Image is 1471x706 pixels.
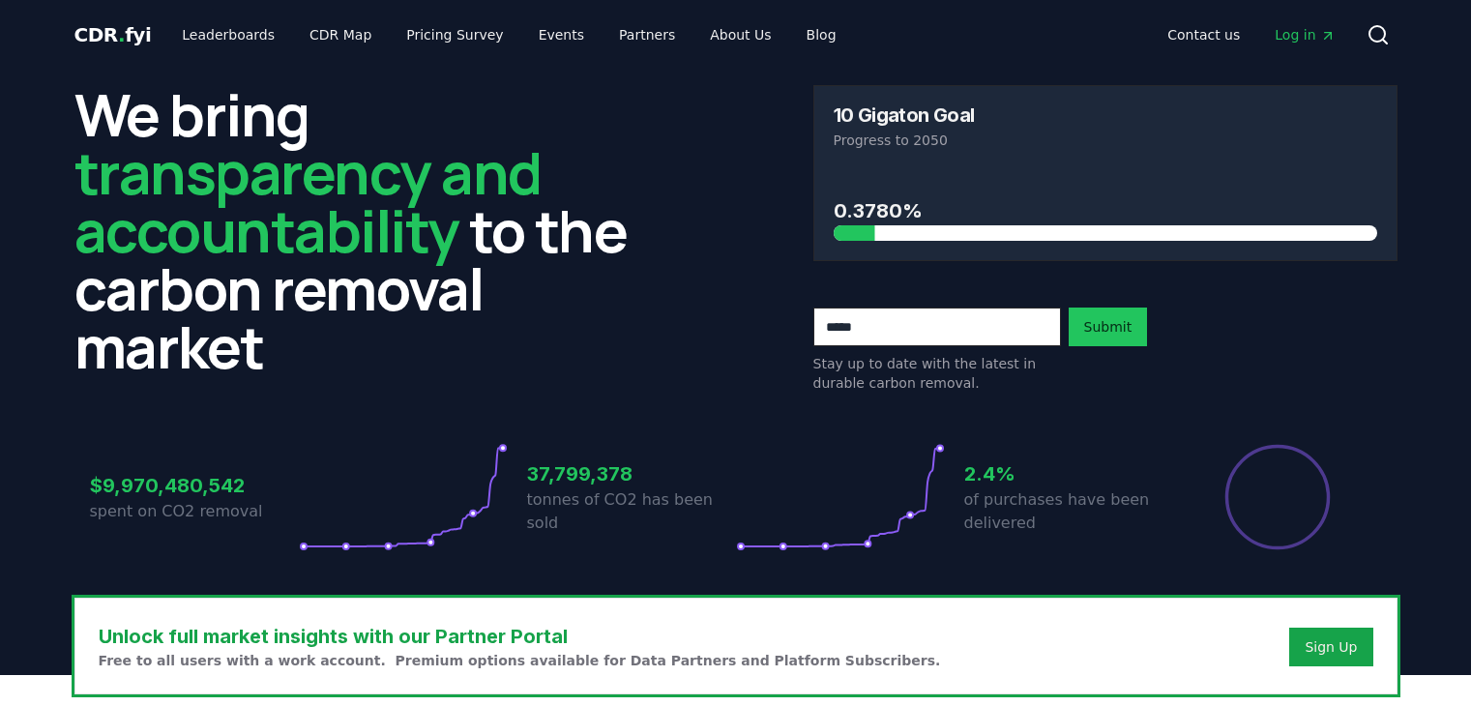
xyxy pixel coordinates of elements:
[294,17,387,52] a: CDR Map
[1152,17,1350,52] nav: Main
[166,17,851,52] nav: Main
[74,23,152,46] span: CDR fyi
[90,471,299,500] h3: $9,970,480,542
[834,131,1377,150] p: Progress to 2050
[527,459,736,488] h3: 37,799,378
[74,132,542,270] span: transparency and accountability
[74,85,659,375] h2: We bring to the carbon removal market
[834,196,1377,225] h3: 0.3780%
[813,354,1061,393] p: Stay up to date with the latest in durable carbon removal.
[1289,628,1372,666] button: Sign Up
[603,17,691,52] a: Partners
[523,17,600,52] a: Events
[99,651,941,670] p: Free to all users with a work account. Premium options available for Data Partners and Platform S...
[74,21,152,48] a: CDR.fyi
[1259,17,1350,52] a: Log in
[1275,25,1335,44] span: Log in
[791,17,852,52] a: Blog
[527,488,736,535] p: tonnes of CO2 has been sold
[1223,443,1332,551] div: Percentage of sales delivered
[391,17,518,52] a: Pricing Survey
[694,17,786,52] a: About Us
[99,622,941,651] h3: Unlock full market insights with our Partner Portal
[964,459,1173,488] h3: 2.4%
[1152,17,1255,52] a: Contact us
[90,500,299,523] p: spent on CO2 removal
[118,23,125,46] span: .
[166,17,290,52] a: Leaderboards
[834,105,975,125] h3: 10 Gigaton Goal
[1069,308,1148,346] button: Submit
[1305,637,1357,657] a: Sign Up
[964,488,1173,535] p: of purchases have been delivered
